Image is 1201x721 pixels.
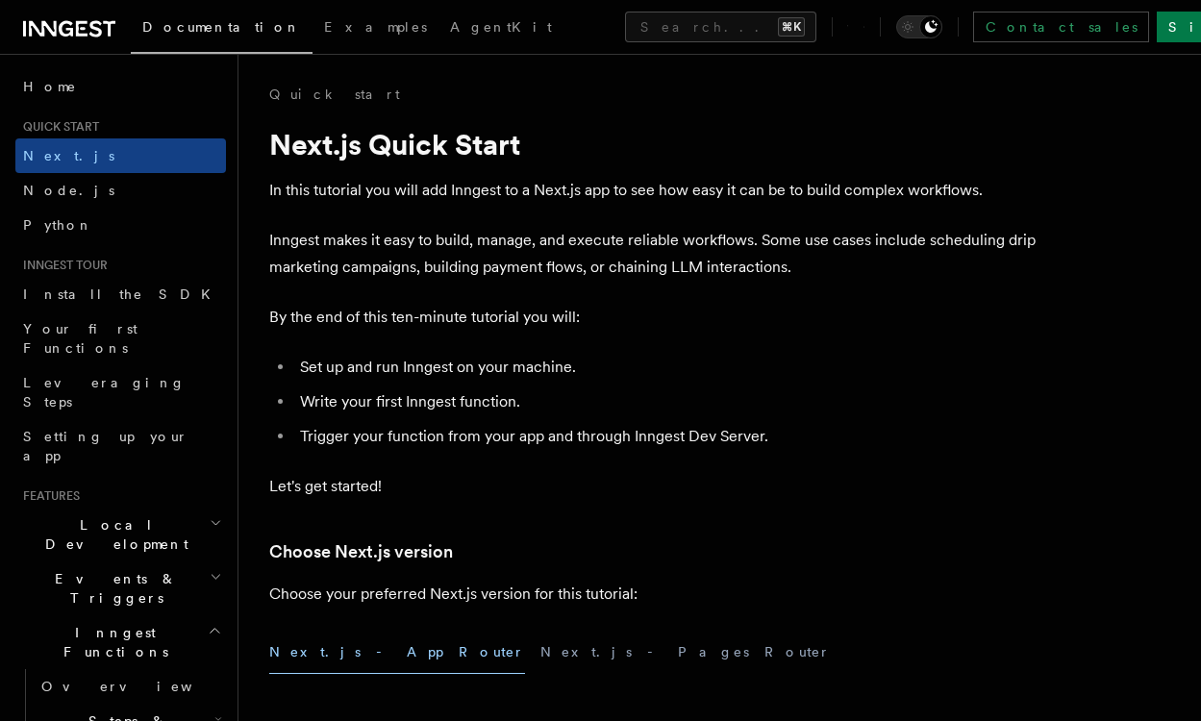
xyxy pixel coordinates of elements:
[15,561,226,615] button: Events & Triggers
[294,423,1038,450] li: Trigger your function from your app and through Inngest Dev Server.
[23,217,93,233] span: Python
[23,148,114,163] span: Next.js
[15,623,208,661] span: Inngest Functions
[15,208,226,242] a: Python
[269,473,1038,500] p: Let's get started!
[896,15,942,38] button: Toggle dark mode
[15,508,226,561] button: Local Development
[23,375,186,410] span: Leveraging Steps
[973,12,1149,42] a: Contact sales
[269,85,400,104] a: Quick start
[15,138,226,173] a: Next.js
[34,669,226,704] a: Overview
[540,631,831,674] button: Next.js - Pages Router
[142,19,301,35] span: Documentation
[15,69,226,104] a: Home
[450,19,552,35] span: AgentKit
[23,429,188,463] span: Setting up your app
[269,581,1038,608] p: Choose your preferred Next.js version for this tutorial:
[15,515,210,554] span: Local Development
[313,6,438,52] a: Examples
[15,365,226,419] a: Leveraging Steps
[15,258,108,273] span: Inngest tour
[778,17,805,37] kbd: ⌘K
[23,321,138,356] span: Your first Functions
[15,615,226,669] button: Inngest Functions
[625,12,816,42] button: Search...⌘K
[23,286,222,302] span: Install the SDK
[269,127,1038,162] h1: Next.js Quick Start
[294,354,1038,381] li: Set up and run Inngest on your machine.
[15,277,226,311] a: Install the SDK
[23,183,114,198] span: Node.js
[294,388,1038,415] li: Write your first Inngest function.
[269,631,525,674] button: Next.js - App Router
[269,304,1038,331] p: By the end of this ten-minute tutorial you will:
[269,227,1038,281] p: Inngest makes it easy to build, manage, and execute reliable workflows. Some use cases include sc...
[269,538,453,565] a: Choose Next.js version
[15,311,226,365] a: Your first Functions
[131,6,313,54] a: Documentation
[41,679,239,694] span: Overview
[269,177,1038,204] p: In this tutorial you will add Inngest to a Next.js app to see how easy it can be to build complex...
[15,488,80,504] span: Features
[15,419,226,473] a: Setting up your app
[15,119,99,135] span: Quick start
[23,77,77,96] span: Home
[324,19,427,35] span: Examples
[15,173,226,208] a: Node.js
[15,569,210,608] span: Events & Triggers
[438,6,563,52] a: AgentKit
